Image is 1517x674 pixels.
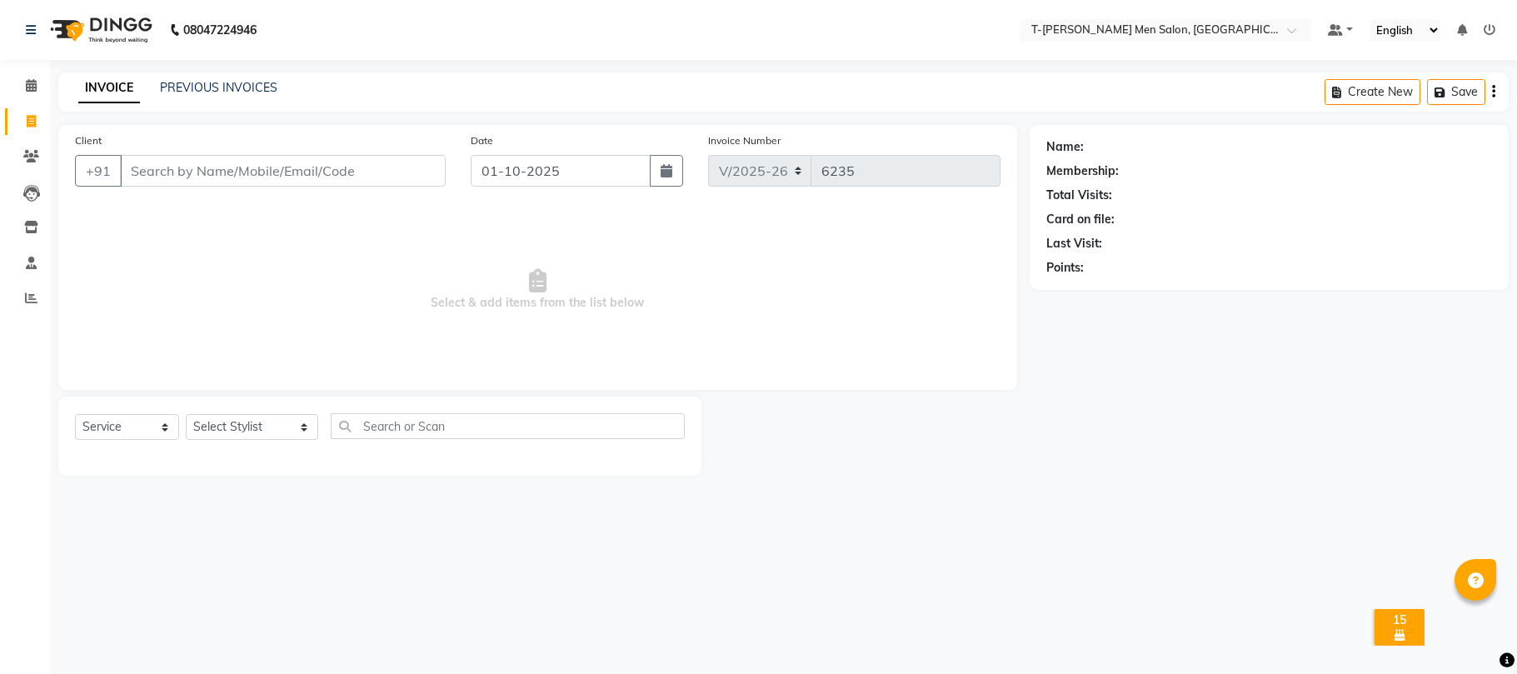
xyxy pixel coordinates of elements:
[1046,259,1084,277] div: Points:
[120,155,446,187] input: Search by Name/Mobile/Email/Code
[1046,235,1102,252] div: Last Visit:
[160,80,277,95] a: PREVIOUS INVOICES
[1427,79,1485,105] button: Save
[1325,79,1420,105] button: Create New
[75,133,102,148] label: Client
[1447,607,1500,657] iframe: chat widget
[708,133,781,148] label: Invoice Number
[1378,612,1421,627] div: 15
[1046,187,1112,204] div: Total Visits:
[1046,138,1084,156] div: Name:
[1046,162,1119,180] div: Membership:
[183,7,257,53] b: 08047224946
[471,133,493,148] label: Date
[1046,211,1115,228] div: Card on file:
[75,155,122,187] button: +91
[75,207,1001,373] span: Select & add items from the list below
[42,7,157,53] img: logo
[331,413,685,439] input: Search or Scan
[78,73,140,103] a: INVOICE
